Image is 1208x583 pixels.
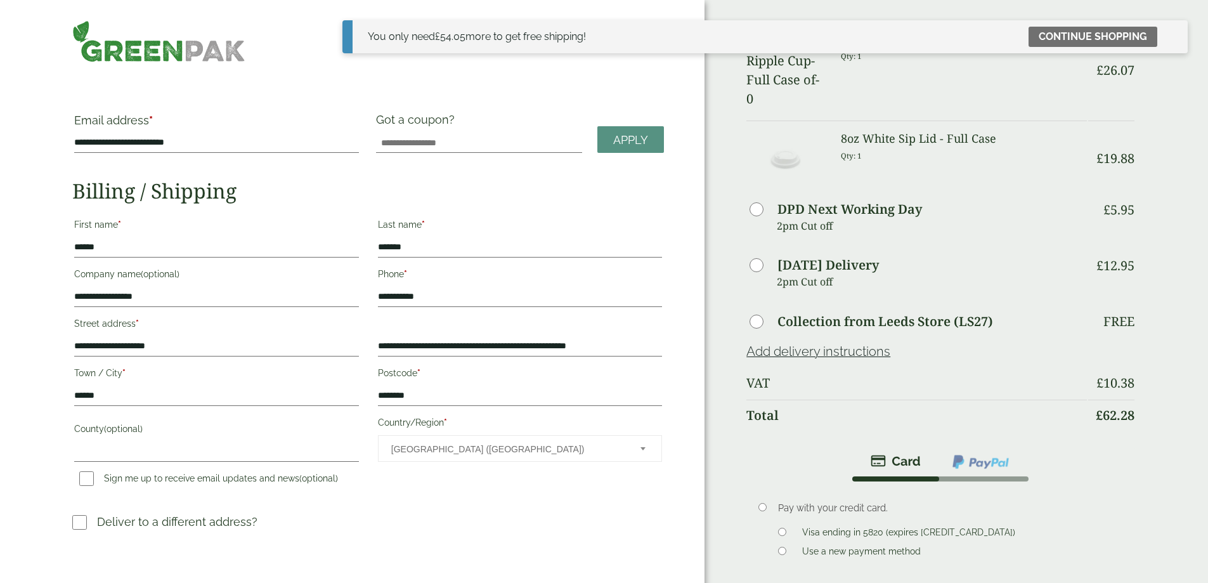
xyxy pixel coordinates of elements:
[1096,257,1134,274] bdi: 12.95
[777,203,922,216] label: DPD Next Working Day
[746,344,890,359] a: Add delivery instructions
[1096,150,1103,167] span: £
[378,435,662,462] span: Country/Region
[74,315,358,336] label: Street address
[613,133,648,147] span: Apply
[777,272,1086,291] p: 2pm Cut off
[1029,27,1157,47] a: Continue shopping
[444,417,447,428] abbr: required
[1103,201,1134,218] bdi: 5.95
[797,546,926,560] label: Use a new payment method
[74,216,358,237] label: First name
[72,20,245,62] img: GreenPak Supplies
[841,132,1086,146] h3: 8oz White Sip Lid - Full Case
[97,513,257,530] p: Deliver to a different address?
[777,315,993,328] label: Collection from Leeds Store (LS27)
[746,32,826,108] img: 12oz Kraft Ripple Cup-Full Case of-0
[378,414,662,435] label: Country/Region
[404,269,407,279] abbr: required
[417,368,420,378] abbr: required
[378,216,662,237] label: Last name
[746,400,1086,431] th: Total
[797,527,1020,541] label: Visa ending in 5820 (expires [CREDIT_CARD_DATA])
[136,318,139,329] abbr: required
[104,424,143,434] span: (optional)
[141,269,179,279] span: (optional)
[746,368,1086,398] th: VAT
[122,368,126,378] abbr: required
[376,113,460,133] label: Got a coupon?
[1103,314,1134,329] p: Free
[1096,62,1134,79] bdi: 26.07
[74,420,358,442] label: County
[72,179,664,203] h2: Billing / Shipping
[1103,201,1110,218] span: £
[841,151,862,160] small: Qty: 1
[299,473,338,483] span: (optional)
[1096,62,1103,79] span: £
[951,454,1010,470] img: ppcp-gateway.png
[118,219,121,230] abbr: required
[149,114,153,127] abbr: required
[1096,374,1134,391] bdi: 10.38
[391,436,623,462] span: United Kingdom (UK)
[79,471,94,486] input: Sign me up to receive email updates and news(optional)
[74,265,358,287] label: Company name
[871,454,921,469] img: stripe.png
[422,219,425,230] abbr: required
[368,29,586,44] div: You only need more to get free shipping!
[597,126,664,154] a: Apply
[777,216,1086,235] p: 2pm Cut off
[435,30,440,43] span: £
[778,501,1116,515] p: Pay with your credit card.
[1096,257,1103,274] span: £
[378,364,662,386] label: Postcode
[74,115,358,133] label: Email address
[1096,374,1103,391] span: £
[1096,407,1134,424] bdi: 62.28
[777,259,879,272] label: [DATE] Delivery
[378,265,662,287] label: Phone
[435,30,465,43] span: 54.05
[1096,407,1103,424] span: £
[74,364,358,386] label: Town / City
[74,473,343,487] label: Sign me up to receive email updates and news
[1096,150,1134,167] bdi: 19.88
